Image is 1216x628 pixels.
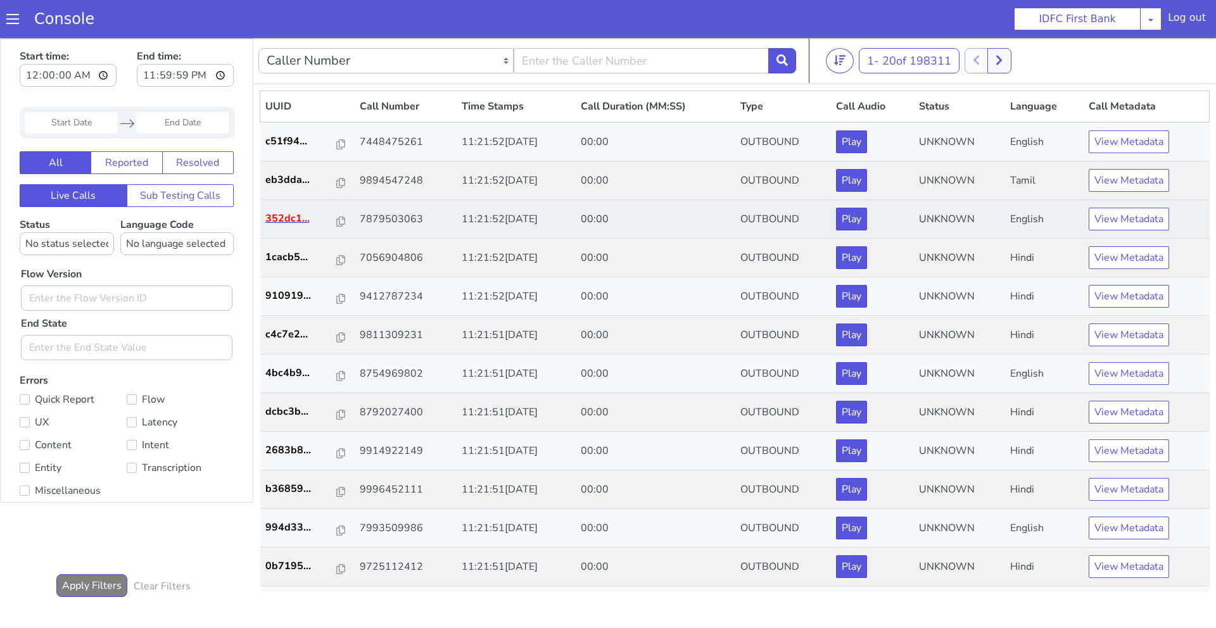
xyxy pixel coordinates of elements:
[914,53,1005,85] th: Status
[457,278,576,317] td: 11:21:51[DATE]
[355,471,457,510] td: 7993509986
[914,355,1005,394] td: UNKNOWN
[576,278,735,317] td: 00:00
[355,278,457,317] td: 9811309231
[20,353,127,370] label: Quick Report
[836,247,867,270] button: Play
[265,96,350,111] a: c51f94...
[1089,170,1169,192] button: View Metadata
[836,324,867,347] button: Play
[265,250,338,265] p: 910919...
[576,317,735,355] td: 00:00
[836,170,867,192] button: Play
[134,543,191,555] h6: Clear Filters
[735,548,831,587] td: OUTBOUND
[265,482,338,497] p: 994d33...
[20,194,114,217] select: Status
[136,74,229,96] input: End Date
[21,278,67,293] label: End State
[576,394,735,432] td: 00:00
[20,398,127,416] label: Content
[127,146,234,169] button: Sub Testing Calls
[836,208,867,231] button: Play
[1005,394,1084,432] td: Hindi
[576,471,735,510] td: 00:00
[137,26,234,49] input: End time:
[576,239,735,278] td: 00:00
[265,405,338,420] p: 2683b8...
[265,520,350,536] a: 0b7195...
[20,375,127,393] label: UX
[355,201,457,239] td: 7056904806
[735,239,831,278] td: OUTBOUND
[859,10,959,35] button: 1- 20of 198311
[1089,517,1169,540] button: View Metadata
[1005,162,1084,201] td: English
[20,444,127,462] label: Miscellaneous
[576,162,735,201] td: 00:00
[1084,53,1209,85] th: Call Metadata
[1005,53,1084,85] th: Language
[1005,201,1084,239] td: Hindi
[1089,247,1169,270] button: View Metadata
[836,131,867,154] button: Play
[20,421,127,439] label: Entity
[457,162,576,201] td: 11:21:52[DATE]
[914,123,1005,162] td: UNKNOWN
[1005,471,1084,510] td: English
[127,421,234,439] label: Transcription
[1005,432,1084,471] td: Hindi
[265,211,350,227] a: 1cacb5...
[265,134,350,149] a: eb3dda...
[19,10,110,28] a: Console
[1014,8,1141,30] button: IDFC First Bank
[735,510,831,548] td: OUTBOUND
[914,394,1005,432] td: UNKNOWN
[831,53,913,85] th: Call Audio
[20,26,117,49] input: Start time:
[265,134,338,149] p: eb3dda...
[735,432,831,471] td: OUTBOUND
[1005,239,1084,278] td: Hindi
[265,482,350,497] a: 994d33...
[265,173,350,188] a: 352dc1...
[836,92,867,115] button: Play
[576,84,735,123] td: 00:00
[265,327,350,342] a: 4bc4b9...
[355,355,457,394] td: 8792027400
[355,162,457,201] td: 7879503063
[20,336,234,464] label: Errors
[576,355,735,394] td: 00:00
[1168,10,1206,30] div: Log out
[91,113,162,136] button: Reported
[355,123,457,162] td: 9894547248
[265,173,338,188] p: 352dc1...
[25,74,118,96] input: Start Date
[1089,363,1169,386] button: View Metadata
[20,7,117,53] label: Start time:
[355,548,457,587] td: 9284805208
[735,123,831,162] td: OUTBOUND
[265,405,350,420] a: 2683b8...
[735,471,831,510] td: OUTBOUND
[260,53,355,85] th: UUID
[265,327,338,342] p: 4bc4b9...
[914,162,1005,201] td: UNKNOWN
[457,84,576,123] td: 11:21:52[DATE]
[20,113,91,136] button: All
[265,96,338,111] p: c51f94...
[265,443,338,458] p: b36859...
[1089,324,1169,347] button: View Metadata
[1089,131,1169,154] button: View Metadata
[162,113,234,136] button: Resolved
[735,278,831,317] td: OUTBOUND
[914,278,1005,317] td: UNKNOWN
[735,201,831,239] td: OUTBOUND
[265,211,338,227] p: 1cacb5...
[127,353,234,370] label: Flow
[1005,278,1084,317] td: Hindi
[20,146,127,169] button: Live Calls
[1089,401,1169,424] button: View Metadata
[1089,440,1169,463] button: View Metadata
[457,471,576,510] td: 11:21:51[DATE]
